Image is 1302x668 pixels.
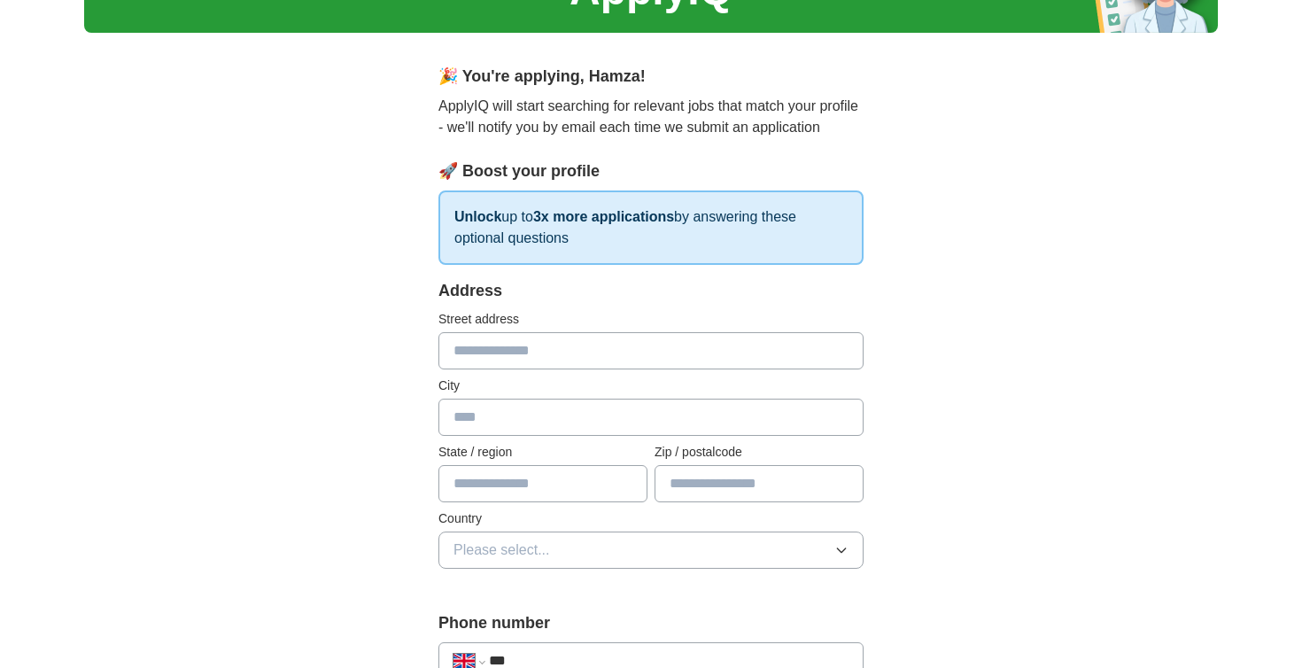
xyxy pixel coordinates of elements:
span: Please select... [453,540,550,561]
strong: 3x more applications [533,209,674,224]
label: Phone number [438,611,864,635]
label: Zip / postalcode [655,443,864,462]
p: up to by answering these optional questions [438,190,864,265]
div: 🎉 You're applying , Hamza ! [438,65,864,89]
label: City [438,377,864,395]
div: Address [438,279,864,303]
label: Country [438,509,864,528]
button: Please select... [438,532,864,569]
strong: Unlock [454,209,501,224]
div: 🚀 Boost your profile [438,159,864,183]
p: ApplyIQ will start searching for relevant jobs that match your profile - we'll notify you by emai... [438,96,864,138]
label: Street address [438,310,864,329]
label: State / region [438,443,647,462]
